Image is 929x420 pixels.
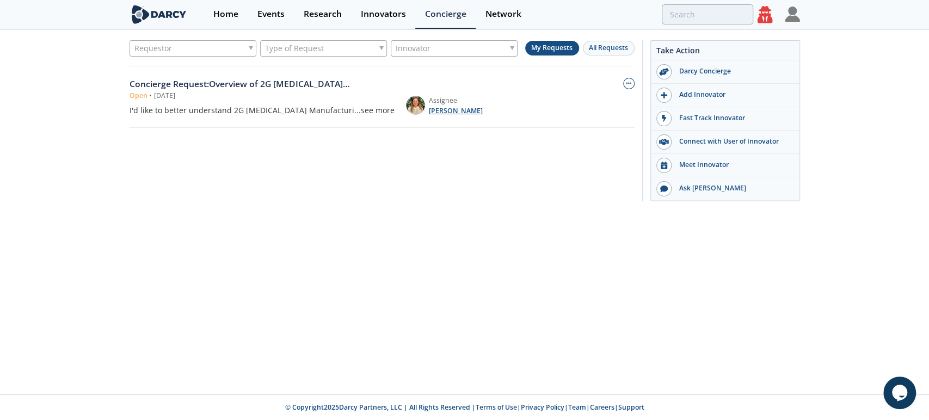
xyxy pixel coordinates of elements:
div: Add Innovator [672,90,793,100]
a: Team [568,403,586,412]
img: logo-wide.svg [130,5,189,24]
div: Darcy Concierge [672,66,793,76]
div: Concierge Request : Overview of 2G [MEDICAL_DATA] Manufacturing [130,78,395,91]
a: Careers [590,403,614,412]
div: I'd like to better understand 2G [MEDICAL_DATA] Manufacturing (aka [MEDICAL_DATA] production from... [130,104,395,116]
span: Innovator [396,41,430,56]
div: Take Action [651,45,799,60]
input: Advanced Search [662,4,753,24]
span: [PERSON_NAME] [429,106,483,116]
span: • [147,91,154,101]
span: Requestor [134,41,172,56]
span: Open [130,91,147,101]
button: My Requests [525,41,579,55]
a: Privacy Policy [521,403,564,412]
div: Research [304,10,342,18]
img: Profile [785,7,800,22]
div: Innovators [361,10,406,18]
div: Events [257,10,285,18]
span: Type of Request [265,41,324,56]
div: Connect with User of Innovator [672,137,793,146]
div: Home [213,10,238,18]
div: Assignee [429,96,483,106]
div: Meet Innovator [672,160,793,170]
div: Fast Track Innovator [672,113,793,123]
div: Type of Request [260,40,387,57]
div: ...see more [354,104,395,116]
iframe: chat widget [883,376,918,409]
span: All Requests [589,43,628,52]
div: Ask [PERSON_NAME] [672,183,793,193]
div: Requestor [130,40,256,57]
img: fddc0511-1997-4ded-88a0-30228072d75f [406,96,425,115]
div: Network [485,10,521,18]
div: Innovator [391,40,518,57]
div: Concierge [425,10,466,18]
p: © Copyright 2025 Darcy Partners, LLC | All Rights Reserved | | | | | [62,403,868,412]
button: All Requests [583,41,635,55]
div: [DATE] [154,91,175,101]
a: Support [618,403,644,412]
a: Terms of Use [476,403,517,412]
